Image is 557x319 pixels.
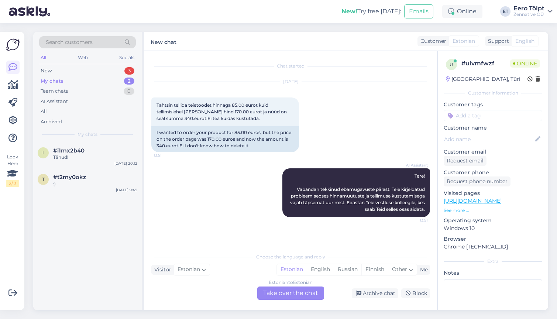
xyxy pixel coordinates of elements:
div: My chats [41,78,63,85]
div: 0 [124,88,134,95]
a: [URL][DOMAIN_NAME] [444,198,502,204]
div: Block [401,288,430,298]
p: Customer tags [444,101,542,109]
div: Extra [444,258,542,265]
p: Operating system [444,217,542,224]
b: New! [341,8,357,15]
div: [DATE] 20:12 [114,161,137,166]
div: Finnish [361,264,388,275]
div: Try free [DATE]: [341,7,401,16]
span: Tahtsin tellida teietoodet hinnaga 85.00 eurot kuid tellimislehel [PERSON_NAME] hind 170.00 eurot... [157,102,288,121]
span: Other [392,266,407,272]
span: Online [510,59,540,68]
p: Customer name [444,124,542,132]
p: Chrome [TECHNICAL_ID] [444,243,542,251]
span: u [450,62,453,67]
div: I wanted to order your product for 85.00 euros, but the price on the order page was 170.00 euros ... [151,126,299,152]
div: Estonian to Estonian [269,279,313,286]
div: Chat started [151,63,430,69]
div: 2 / 3 [6,180,19,187]
div: [GEOGRAPHIC_DATA], Türi [446,75,520,83]
div: Zennative OÜ [513,11,544,17]
div: Russian [334,264,361,275]
div: Request email [444,156,486,166]
label: New chat [151,36,176,46]
div: Socials [118,53,136,62]
div: [DATE] 9:49 [116,187,137,193]
span: Estonian [453,37,475,45]
span: AI Assistant [400,162,428,168]
div: Choose the language and reply [151,254,430,260]
div: Eero Tölpt [513,6,544,11]
div: All [41,108,47,115]
div: AI Assistant [41,98,68,105]
img: Askly Logo [6,38,20,52]
p: Customer phone [444,169,542,176]
div: :) [53,181,137,187]
p: Visited pages [444,189,542,197]
div: Look Here [6,154,19,187]
span: My chats [78,131,97,138]
span: 13:51 [154,152,181,158]
div: English [307,264,334,275]
div: All [39,53,48,62]
button: Emails [404,4,433,18]
div: Web [76,53,89,62]
span: t [42,176,45,182]
div: Request phone number [444,176,510,186]
p: Customer email [444,148,542,156]
div: Support [485,37,509,45]
div: # uivmfwzf [461,59,510,68]
div: Customer [417,37,446,45]
input: Add name [444,135,534,143]
div: Team chats [41,88,68,95]
span: Search customers [46,38,93,46]
p: Browser [444,235,542,243]
p: Notes [444,269,542,277]
span: 13:51 [400,217,428,223]
div: Me [417,266,428,274]
span: #t2my0okz [53,174,86,181]
div: 2 [124,78,134,85]
div: Take over the chat [257,287,324,300]
div: ET [500,6,510,17]
p: Windows 10 [444,224,542,232]
span: i [42,150,44,155]
div: Estonian [277,264,307,275]
div: 3 [124,67,134,75]
div: [DATE] [151,78,430,85]
div: Online [442,5,482,18]
span: English [515,37,534,45]
a: Eero TölptZennative OÜ [513,6,553,17]
span: Estonian [178,265,200,274]
div: New [41,67,52,75]
input: Add a tag [444,110,542,121]
p: See more ... [444,207,542,214]
span: #i1mx2b40 [53,147,85,154]
div: Tänud! [53,154,137,161]
div: Customer information [444,90,542,96]
div: Visitor [151,266,171,274]
div: Archive chat [352,288,398,298]
div: Archived [41,118,62,126]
